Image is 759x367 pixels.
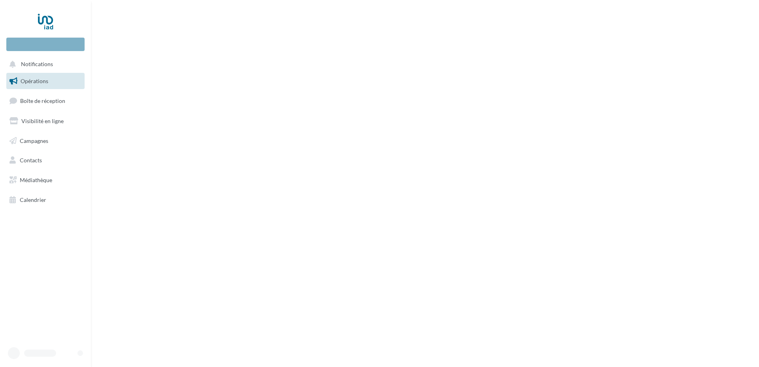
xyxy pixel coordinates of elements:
[5,113,86,129] a: Visibilité en ligne
[6,38,85,51] div: Nouvelle campagne
[5,133,86,149] a: Campagnes
[20,97,65,104] span: Boîte de réception
[5,152,86,169] a: Contacts
[21,118,64,124] span: Visibilité en ligne
[20,157,42,164] span: Contacts
[21,61,53,68] span: Notifications
[5,192,86,208] a: Calendrier
[5,73,86,89] a: Opérations
[20,196,46,203] span: Calendrier
[5,92,86,109] a: Boîte de réception
[21,78,48,84] span: Opérations
[20,137,48,144] span: Campagnes
[20,177,52,183] span: Médiathèque
[5,172,86,188] a: Médiathèque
